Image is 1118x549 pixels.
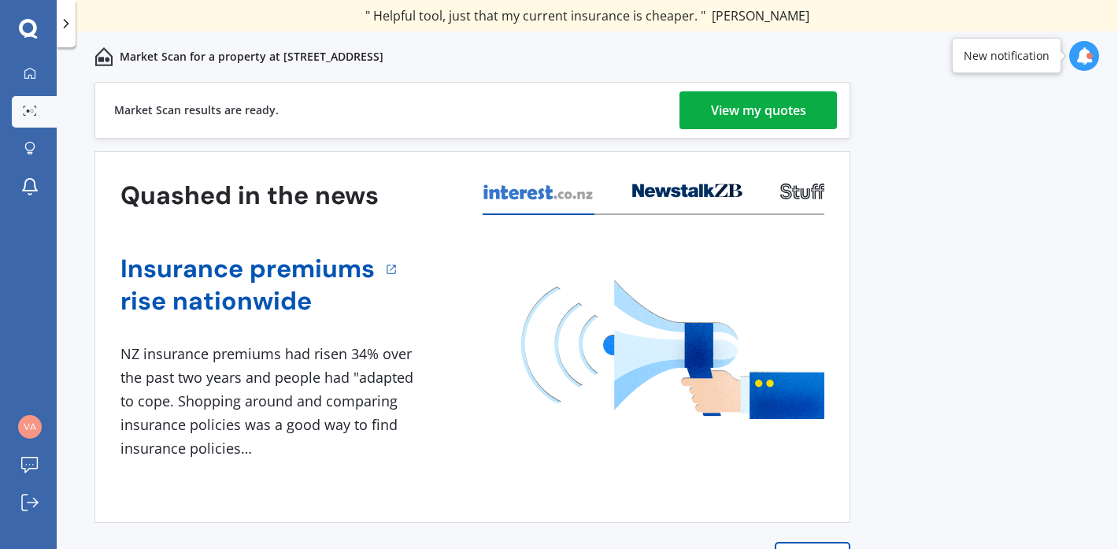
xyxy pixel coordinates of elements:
[94,47,113,66] img: home-and-contents.b802091223b8502ef2dd.svg
[521,280,824,419] img: media image
[18,415,42,439] img: de4a927618a6c0baff081e7c37470c7b
[120,285,375,317] a: rise nationwide
[120,49,383,65] p: Market Scan for a property at [STREET_ADDRESS]
[964,48,1050,64] div: New notification
[711,91,806,129] div: View my quotes
[120,343,420,460] div: NZ insurance premiums had risen 34% over the past two years and people had "adapted to cope. Shop...
[679,91,837,129] a: View my quotes
[114,83,279,138] div: Market Scan results are ready.
[120,180,379,212] h3: Quashed in the news
[120,253,375,285] a: Insurance premiums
